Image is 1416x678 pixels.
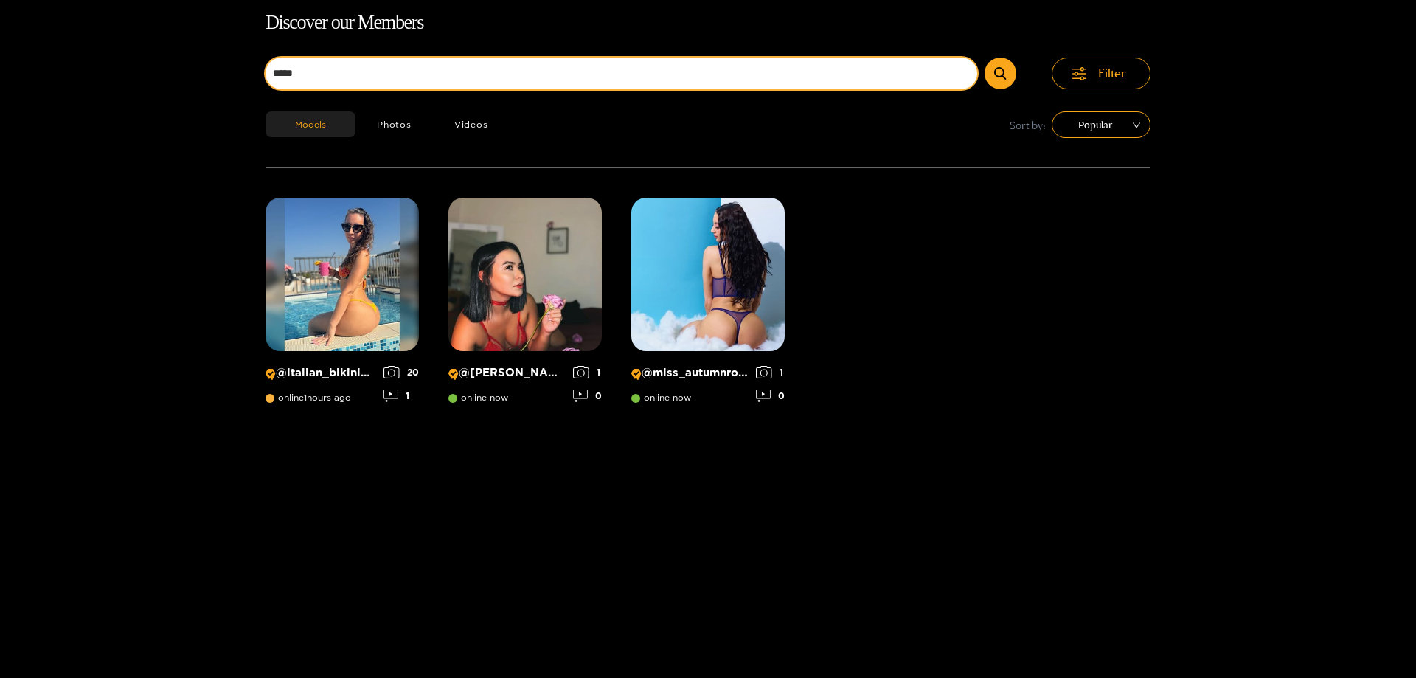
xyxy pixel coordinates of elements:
button: Photos [355,111,433,137]
button: Submit Search [985,58,1016,89]
a: Creator Profile Image: natalia@[PERSON_NAME]online now10 [448,198,602,413]
p: @ miss_autumnrose [631,366,749,380]
img: Creator Profile Image: italian_bikinimodel [265,198,419,351]
button: Filter [1052,58,1150,89]
div: 0 [756,390,785,402]
img: Creator Profile Image: natalia [448,198,602,351]
div: sort [1052,111,1150,138]
span: online now [631,392,691,403]
div: 0 [573,390,602,402]
img: Creator Profile Image: miss_autumnrose [631,198,785,351]
span: Sort by: [1010,117,1046,134]
span: online now [448,392,508,403]
h1: Discover our Members [265,7,1150,38]
div: 1 [756,366,785,378]
button: Videos [433,111,510,137]
span: online 1 hours ago [265,392,351,403]
div: 1 [573,366,602,378]
a: Creator Profile Image: italian_bikinimodel@italian_bikinimodelonline1hours ago201 [265,198,419,413]
div: 1 [383,390,419,402]
span: Popular [1063,114,1139,136]
a: Creator Profile Image: miss_autumnrose@miss_autumnroseonline now10 [631,198,785,413]
p: @ [PERSON_NAME] [448,366,566,380]
span: Filter [1098,65,1126,82]
p: @ italian_bikinimodel [265,366,376,380]
button: Models [265,111,355,137]
div: 20 [383,366,419,378]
